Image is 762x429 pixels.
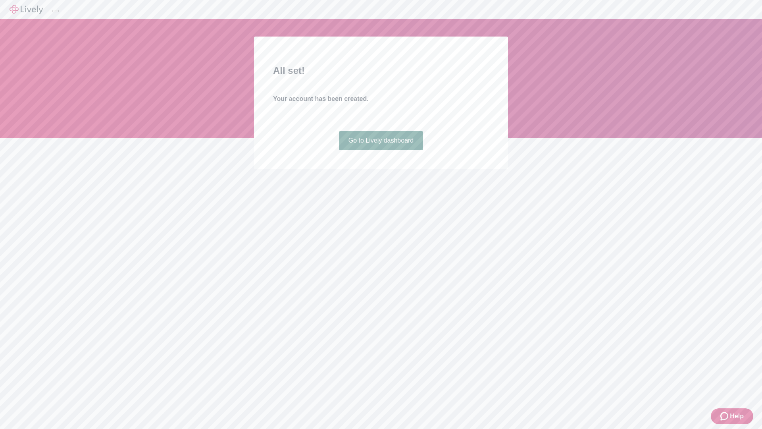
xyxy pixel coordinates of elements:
[720,412,730,421] svg: Zendesk support icon
[711,408,753,424] button: Zendesk support iconHelp
[273,94,489,104] h4: Your account has been created.
[730,412,744,421] span: Help
[52,10,59,12] button: Log out
[339,131,423,150] a: Go to Lively dashboard
[273,64,489,78] h2: All set!
[10,5,43,14] img: Lively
